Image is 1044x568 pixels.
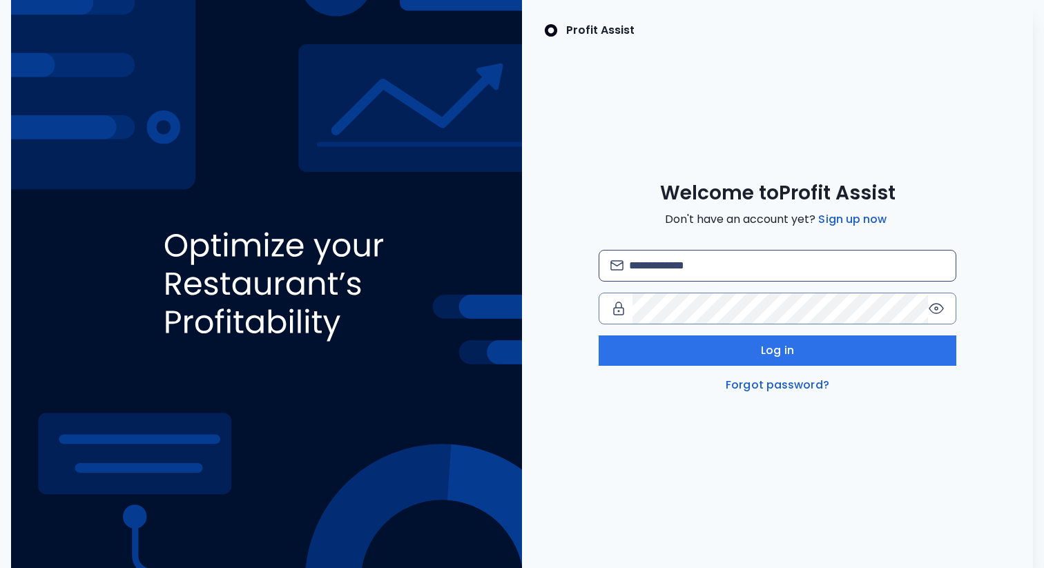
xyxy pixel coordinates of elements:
a: Sign up now [815,211,889,228]
img: SpotOn Logo [544,22,558,39]
span: Log in [761,342,794,359]
button: Log in [599,335,956,366]
span: Welcome to Profit Assist [660,181,896,206]
a: Forgot password? [723,377,832,393]
span: Don't have an account yet? [665,211,889,228]
img: email [610,260,623,271]
p: Profit Assist [566,22,635,39]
